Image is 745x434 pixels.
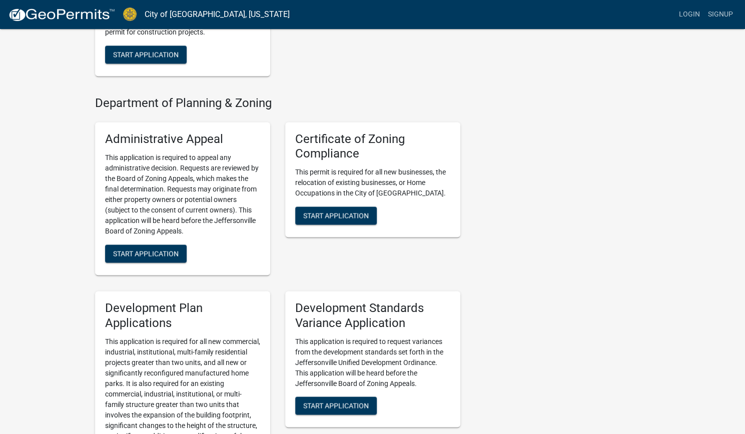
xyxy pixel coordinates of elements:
[303,211,369,219] span: Start Application
[295,206,377,224] button: Start Application
[113,249,179,257] span: Start Application
[295,336,450,388] p: This application is required to request variances from the development standards set forth in the...
[113,50,179,58] span: Start Application
[295,301,450,330] h5: Development Standards Variance Application
[105,244,187,262] button: Start Application
[675,5,704,24] a: Login
[105,301,260,330] h5: Development Plan Applications
[105,132,260,146] h5: Administrative Appeal
[295,132,450,161] h5: Certificate of Zoning Compliance
[95,96,460,110] h4: Department of Planning & Zoning
[105,45,187,63] button: Start Application
[295,167,450,198] p: This permit is required for all new businesses, the relocation of existing businesses, or Home Oc...
[704,5,737,24] a: Signup
[123,7,137,21] img: City of Jeffersonville, Indiana
[295,396,377,414] button: Start Application
[105,152,260,236] p: This application is required to appeal any administrative decision. Requests are reviewed by the ...
[303,401,369,409] span: Start Application
[145,6,290,23] a: City of [GEOGRAPHIC_DATA], [US_STATE]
